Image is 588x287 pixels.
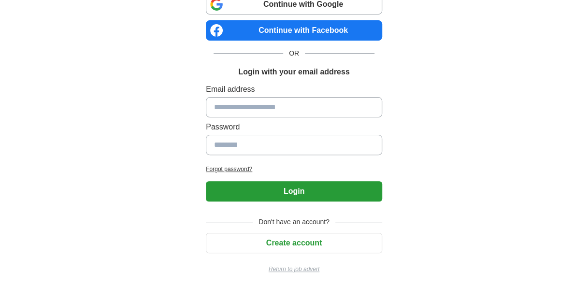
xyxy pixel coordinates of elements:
[206,233,382,253] button: Create account
[206,20,382,41] a: Continue with Facebook
[206,165,382,173] a: Forgot password?
[206,121,382,133] label: Password
[238,66,349,78] h1: Login with your email address
[206,181,382,201] button: Login
[206,84,382,95] label: Email address
[283,48,305,58] span: OR
[206,265,382,273] a: Return to job advert
[206,239,382,247] a: Create account
[253,217,335,227] span: Don't have an account?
